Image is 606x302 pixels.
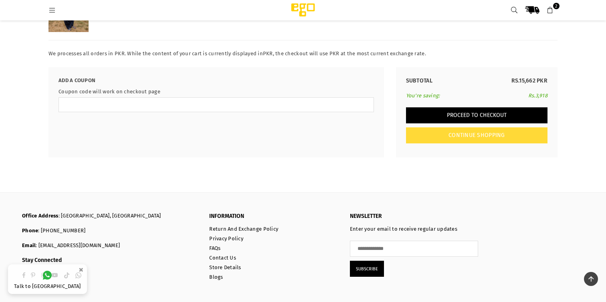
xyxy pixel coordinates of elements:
label: Coupon code will work on checkout page [59,89,374,95]
a: : [EMAIL_ADDRESS][DOMAIN_NAME] [36,242,120,248]
p: Enter your email to receive regular updates [350,226,479,233]
span: 2 [553,3,560,9]
a: Return And Exchange Policy [209,226,278,232]
span: PKR [263,50,273,56]
b: Office Address [22,213,59,219]
span: Rs.3,918 [528,93,547,99]
div: We processes all orders in PKR. While the content of your cart is currently displayed in , the ch... [48,50,558,57]
p: Add A Coupon [59,77,374,84]
p: : [PHONE_NUMBER] [22,228,197,234]
a: Search [507,3,521,17]
p: INFORMATION [209,213,338,220]
a: Store Details [209,264,241,270]
span: Rs.15,662 PKR [511,77,547,84]
button: × [76,263,86,276]
a: Continue shopping [406,127,547,143]
a: Contact Us [209,255,236,261]
a: Privacy Policy [209,236,243,242]
button: Subscribe [350,261,384,277]
button: Proceed to Checkout [406,107,547,123]
p: : [GEOGRAPHIC_DATA], [GEOGRAPHIC_DATA] [22,213,197,219]
a: Menu [45,7,59,13]
img: Ego [269,2,337,18]
span: You're saving: [406,93,440,99]
a: Blogs [209,274,223,280]
a: 2 [543,3,558,17]
h3: Stay Connected [22,257,197,264]
a: Talk to [GEOGRAPHIC_DATA] [8,264,87,294]
p: NEWSLETTER [350,213,479,220]
a: FAQs [209,245,220,251]
b: Email [22,242,36,248]
b: Phone [22,228,38,234]
span: SUBTOTAL [406,77,432,85]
